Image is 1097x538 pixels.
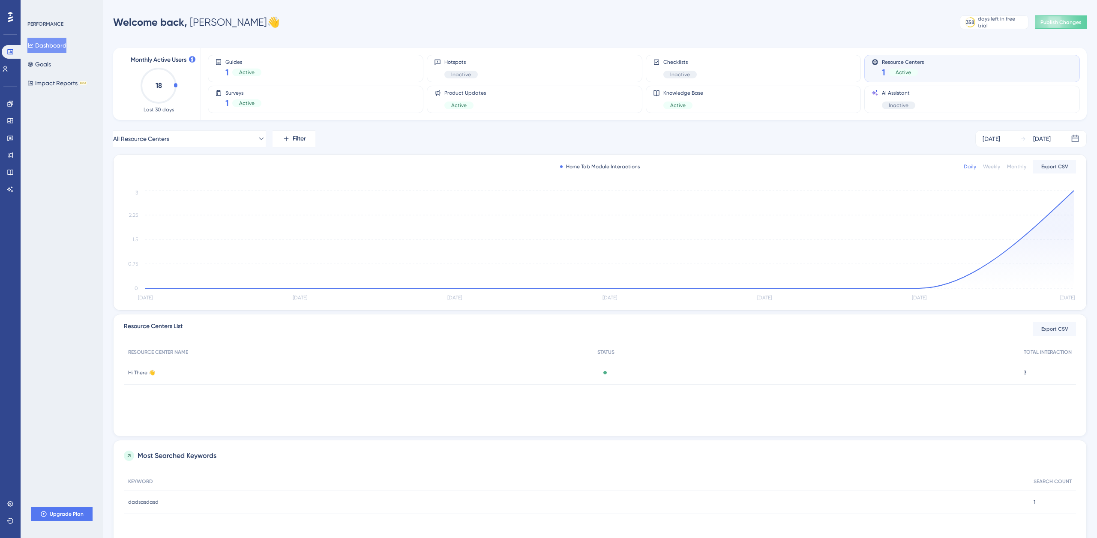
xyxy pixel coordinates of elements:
[113,130,266,147] button: All Resource Centers
[27,38,66,53] button: Dashboard
[1035,15,1087,29] button: Publish Changes
[225,90,261,96] span: Surveys
[131,55,186,65] span: Monthly Active Users
[964,163,976,170] div: Daily
[602,295,617,301] tspan: [DATE]
[128,499,159,505] span: dadsasdasd
[225,97,229,109] span: 1
[293,295,307,301] tspan: [DATE]
[1033,160,1076,173] button: Export CSV
[1034,499,1035,505] span: 1
[128,478,153,485] span: KEYWORD
[27,57,51,72] button: Goals
[138,451,216,461] span: Most Searched Keywords
[128,349,188,356] span: RESOURCE CENTER NAME
[50,511,84,517] span: Upgrade Plan
[293,134,306,144] span: Filter
[225,66,229,78] span: 1
[757,295,772,301] tspan: [DATE]
[983,134,1000,144] div: [DATE]
[128,261,138,267] tspan: 0.75
[966,19,974,26] div: 358
[225,59,261,65] span: Guides
[1061,504,1087,530] iframe: UserGuiding AI Assistant Launcher
[1033,322,1076,336] button: Export CSV
[882,59,924,65] span: Resource Centers
[896,69,911,76] span: Active
[444,90,486,96] span: Product Updates
[31,507,93,521] button: Upgrade Plan
[129,212,138,218] tspan: 2.25
[978,15,1025,29] div: days left in free trial
[239,100,255,107] span: Active
[597,349,614,356] span: STATUS
[1040,19,1082,26] span: Publish Changes
[138,295,153,301] tspan: [DATE]
[273,130,315,147] button: Filter
[144,106,174,113] span: Last 30 days
[1033,134,1051,144] div: [DATE]
[1024,349,1072,356] span: TOTAL INTERACTION
[79,81,87,85] div: BETA
[135,190,138,196] tspan: 3
[663,59,697,66] span: Checklists
[156,81,162,90] text: 18
[882,90,915,96] span: AI Assistant
[451,71,471,78] span: Inactive
[27,21,63,27] div: PERFORMANCE
[1041,326,1068,332] span: Export CSV
[451,102,467,109] span: Active
[132,236,138,242] tspan: 1.5
[882,66,885,78] span: 1
[983,163,1000,170] div: Weekly
[670,71,690,78] span: Inactive
[1024,369,1026,376] span: 3
[670,102,686,109] span: Active
[135,285,138,291] tspan: 0
[1060,295,1075,301] tspan: [DATE]
[113,15,280,29] div: [PERSON_NAME] 👋
[1034,478,1072,485] span: SEARCH COUNT
[113,134,169,144] span: All Resource Centers
[663,90,703,96] span: Knowledge Base
[1041,163,1068,170] span: Export CSV
[239,69,255,76] span: Active
[128,369,155,376] span: Hi There 👋
[1007,163,1026,170] div: Monthly
[912,295,926,301] tspan: [DATE]
[113,16,187,28] span: Welcome back,
[889,102,908,109] span: Inactive
[124,321,183,337] span: Resource Centers List
[444,59,478,66] span: Hotspots
[560,163,640,170] div: Home Tab Module Interactions
[447,295,462,301] tspan: [DATE]
[27,75,87,91] button: Impact ReportsBETA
